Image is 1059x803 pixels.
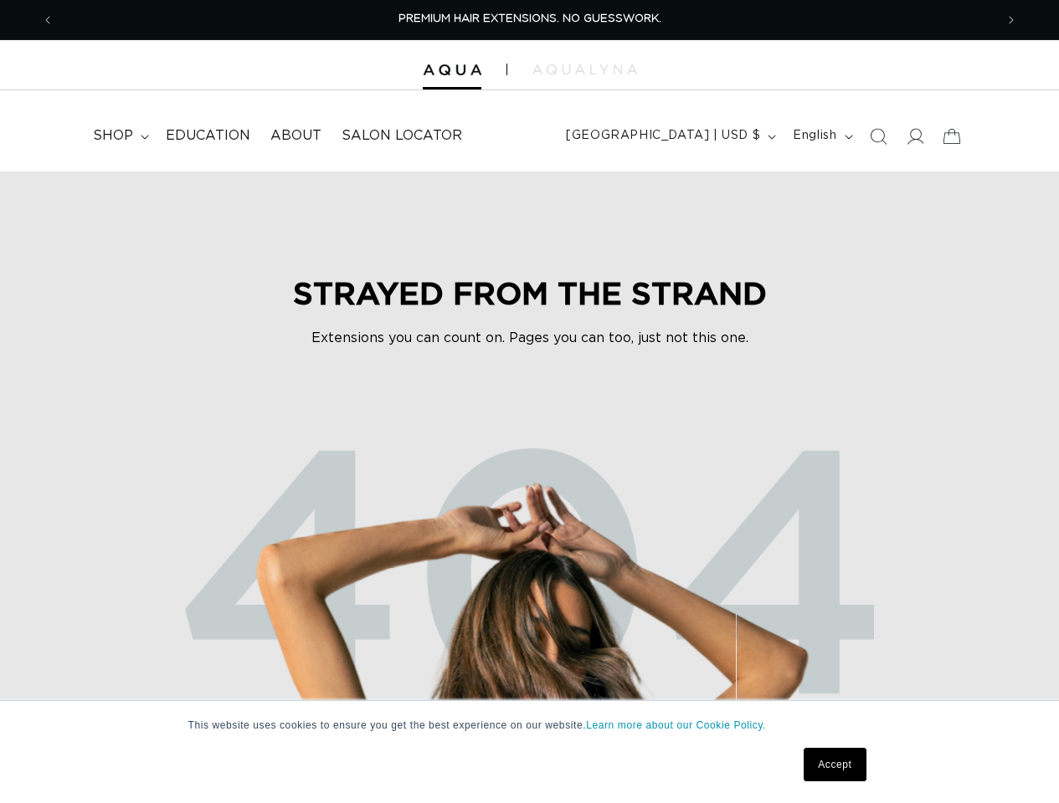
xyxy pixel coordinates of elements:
a: Salon Locator [332,117,472,155]
a: Education [156,117,260,155]
span: shop [93,127,133,145]
span: About [270,127,321,145]
span: Education [166,127,250,145]
a: Accept [804,748,866,781]
button: Previous announcement [29,4,66,36]
p: Extensions you can count on. Pages you can too, just not this one. [279,328,781,348]
span: [GEOGRAPHIC_DATA] | USD $ [566,127,760,145]
a: About [260,117,332,155]
span: PREMIUM HAIR EXTENSIONS. NO GUESSWORK. [398,13,661,24]
span: English [793,127,836,145]
h2: STRAYED FROM THE STRAND [279,274,781,311]
summary: Search [860,118,897,155]
span: Salon Locator [342,127,462,145]
a: Learn more about our Cookie Policy. [586,719,766,731]
img: Aqua Hair Extensions [423,64,481,76]
button: [GEOGRAPHIC_DATA] | USD $ [556,120,783,152]
button: Next announcement [993,4,1030,36]
p: This website uses cookies to ensure you get the best experience on our website. [188,718,871,733]
img: aqualyna.com [532,64,637,74]
button: English [783,120,859,152]
summary: shop [83,117,156,155]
